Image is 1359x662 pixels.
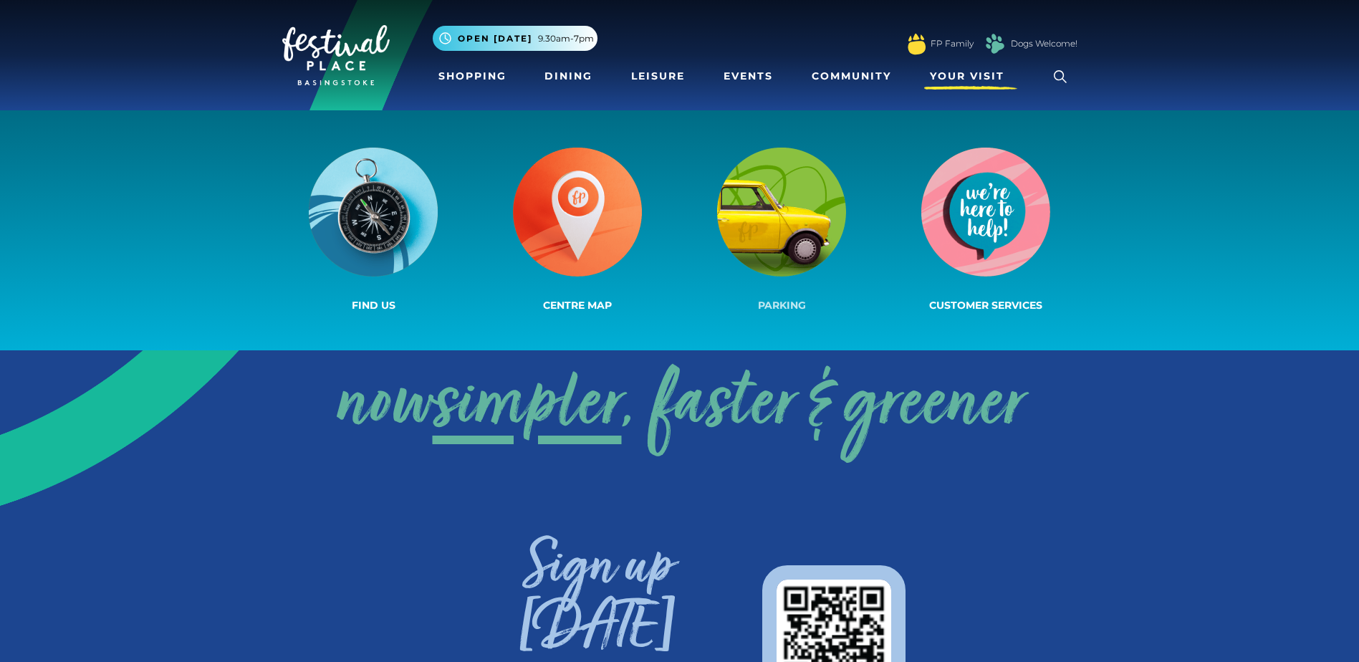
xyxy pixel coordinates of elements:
[758,299,806,312] span: Parking
[352,299,395,312] span: Find us
[476,145,680,316] a: Centre Map
[272,145,476,316] a: Find us
[433,26,597,51] button: Open [DATE] 9.30am-7pm
[336,349,1024,464] a: nowsimpler, faster & greener
[1011,37,1077,50] a: Dogs Welcome!
[625,63,691,90] a: Leisure
[538,32,594,45] span: 9.30am-7pm
[924,63,1017,90] a: Your Visit
[282,25,390,85] img: Festival Place Logo
[930,69,1004,84] span: Your Visit
[433,63,512,90] a: Shopping
[543,299,612,312] span: Centre Map
[680,145,884,316] a: Parking
[718,63,779,90] a: Events
[929,299,1042,312] span: Customer Services
[884,145,1088,316] a: Customer Services
[931,37,974,50] a: FP Family
[539,63,598,90] a: Dining
[433,349,622,464] span: simpler
[458,32,532,45] span: Open [DATE]
[806,63,897,90] a: Community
